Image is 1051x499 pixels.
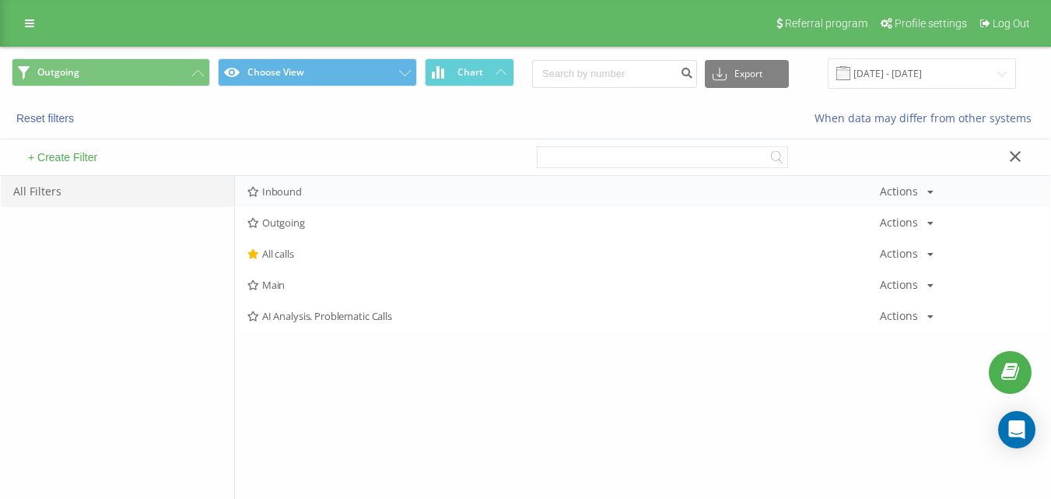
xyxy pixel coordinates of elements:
[218,58,416,86] button: Choose View
[23,150,102,164] button: + Create Filter
[880,186,918,197] div: Actions
[705,60,789,88] button: Export
[993,17,1030,30] span: Log Out
[1004,149,1027,166] button: Close
[880,248,918,259] div: Actions
[247,279,880,290] span: Main
[425,58,514,86] button: Chart
[247,248,880,259] span: All calls
[247,186,880,197] span: Inbound
[457,67,483,78] span: Chart
[247,311,880,322] span: AI Analysis. Problematic Calls
[1,176,234,207] div: All Filters
[247,217,880,228] span: Outgoing
[895,17,967,30] span: Profile settings
[37,66,79,79] span: Outgoing
[12,58,210,86] button: Outgoing
[998,411,1035,448] div: Open Intercom Messenger
[532,60,697,88] input: Search by number
[12,111,82,125] button: Reset filters
[880,311,918,322] div: Actions
[880,279,918,290] div: Actions
[785,17,867,30] span: Referral program
[880,217,918,228] div: Actions
[815,111,1039,125] a: When data may differ from other systems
